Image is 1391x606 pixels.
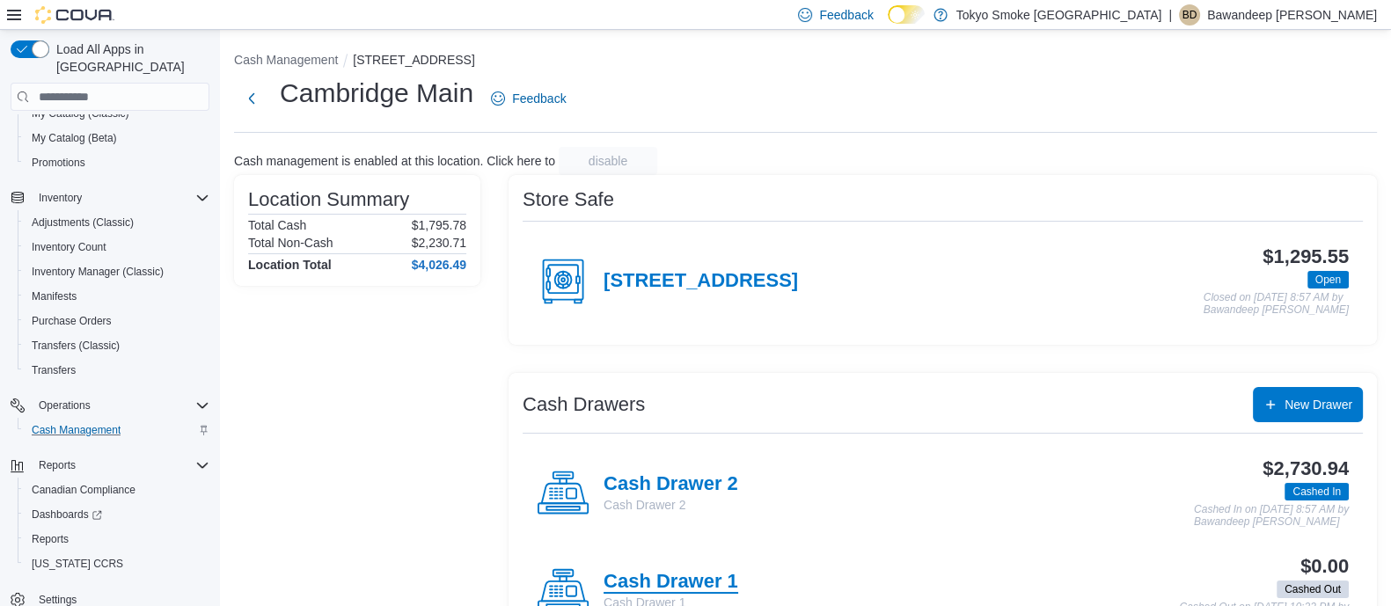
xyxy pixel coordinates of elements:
a: Manifests [25,286,84,307]
p: | [1168,4,1172,26]
span: Reports [32,455,209,476]
span: Reports [39,458,76,472]
p: Closed on [DATE] 8:57 AM by Bawandeep [PERSON_NAME] [1204,292,1349,316]
button: Inventory [4,186,216,210]
span: Reports [25,529,209,550]
p: Cash management is enabled at this location. Click here to [234,154,555,168]
button: Promotions [18,150,216,175]
span: Canadian Compliance [32,483,135,497]
span: Operations [39,398,91,413]
span: Cash Management [32,423,121,437]
span: Load All Apps in [GEOGRAPHIC_DATA] [49,40,209,76]
span: Manifests [32,289,77,303]
h4: $4,026.49 [412,258,466,272]
h3: Location Summary [248,189,409,210]
button: Reports [18,527,216,551]
button: Purchase Orders [18,309,216,333]
span: Cash Management [25,420,209,441]
a: Promotions [25,152,92,173]
span: Open [1315,272,1341,288]
a: Purchase Orders [25,310,119,332]
span: Promotions [25,152,209,173]
span: Operations [32,395,209,416]
span: Promotions [32,156,85,170]
h3: $2,730.94 [1263,458,1349,479]
span: Feedback [512,90,566,107]
a: [US_STATE] CCRS [25,553,130,574]
button: Next [234,81,269,116]
span: Inventory Count [32,240,106,254]
span: Washington CCRS [25,553,209,574]
a: Dashboards [18,502,216,527]
span: My Catalog (Beta) [25,128,209,149]
span: Cashed In [1292,484,1341,500]
p: Bawandeep [PERSON_NAME] [1207,4,1377,26]
a: Canadian Compliance [25,479,143,500]
span: Inventory [32,187,209,208]
button: Inventory Count [18,235,216,259]
span: Adjustments (Classic) [32,215,134,230]
a: My Catalog (Beta) [25,128,124,149]
button: [STREET_ADDRESS] [353,53,474,67]
span: Inventory Manager (Classic) [32,265,164,279]
a: Adjustments (Classic) [25,212,141,233]
span: Canadian Compliance [25,479,209,500]
span: Manifests [25,286,209,307]
button: Transfers [18,358,216,383]
button: Reports [4,453,216,478]
span: Inventory Manager (Classic) [25,261,209,282]
span: Purchase Orders [32,314,112,328]
a: Inventory Manager (Classic) [25,261,171,282]
button: Inventory [32,187,89,208]
span: Purchase Orders [25,310,209,332]
span: [US_STATE] CCRS [32,557,123,571]
h3: $0.00 [1300,556,1349,577]
a: Transfers (Classic) [25,335,127,356]
button: Transfers (Classic) [18,333,216,358]
button: Adjustments (Classic) [18,210,216,235]
span: Transfers (Classic) [32,339,120,353]
button: disable [559,147,657,175]
button: Operations [4,393,216,418]
h3: Store Safe [523,189,614,210]
span: Adjustments (Classic) [25,212,209,233]
span: Inventory Count [25,237,209,258]
a: Transfers [25,360,83,381]
span: Dark Mode [888,24,889,25]
button: Manifests [18,284,216,309]
button: Cash Management [234,53,338,67]
p: $2,230.71 [412,236,466,250]
h6: Total Cash [248,218,306,232]
span: Feedback [819,6,873,24]
h3: Cash Drawers [523,394,645,415]
p: Cashed In on [DATE] 8:57 AM by Bawandeep [PERSON_NAME] [1194,504,1349,528]
button: My Catalog (Beta) [18,126,216,150]
p: Cash Drawer 2 [604,496,738,514]
h1: Cambridge Main [280,76,473,111]
span: Transfers [25,360,209,381]
button: Inventory Manager (Classic) [18,259,216,284]
span: Cashed Out [1277,580,1349,598]
span: Cashed Out [1285,581,1341,597]
span: Inventory [39,191,82,205]
a: Feedback [484,81,573,116]
h4: Location Total [248,258,332,272]
button: Cash Management [18,418,216,442]
a: Dashboards [25,504,109,525]
h4: Cash Drawer 2 [604,473,738,496]
p: $1,795.78 [412,218,466,232]
h4: [STREET_ADDRESS] [604,270,798,293]
button: Operations [32,395,98,416]
span: disable [589,152,627,170]
a: Cash Management [25,420,128,441]
button: Canadian Compliance [18,478,216,502]
span: Open [1307,271,1349,288]
a: Reports [25,529,76,550]
nav: An example of EuiBreadcrumbs [234,51,1377,72]
h6: Total Non-Cash [248,236,333,250]
p: Tokyo Smoke [GEOGRAPHIC_DATA] [956,4,1162,26]
input: Dark Mode [888,5,925,24]
span: Transfers (Classic) [25,335,209,356]
span: My Catalog (Beta) [32,131,117,145]
button: New Drawer [1253,387,1363,422]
